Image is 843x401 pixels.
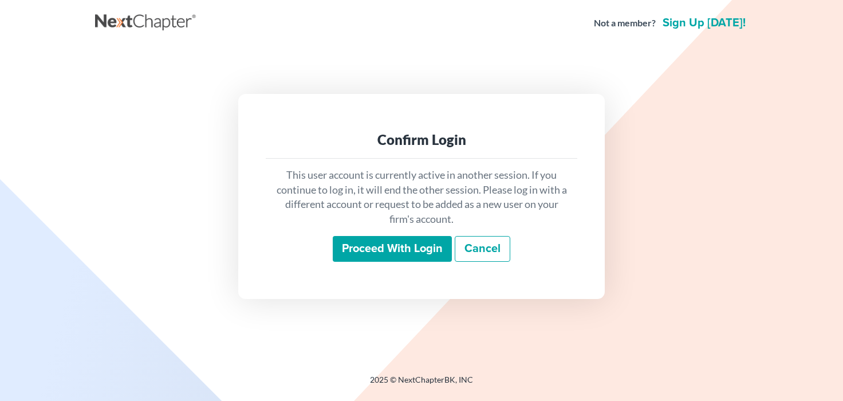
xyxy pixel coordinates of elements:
div: 2025 © NextChapterBK, INC [95,374,748,395]
strong: Not a member? [594,17,656,30]
a: Sign up [DATE]! [660,17,748,29]
a: Cancel [455,236,510,262]
div: Confirm Login [275,131,568,149]
input: Proceed with login [333,236,452,262]
p: This user account is currently active in another session. If you continue to log in, it will end ... [275,168,568,227]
